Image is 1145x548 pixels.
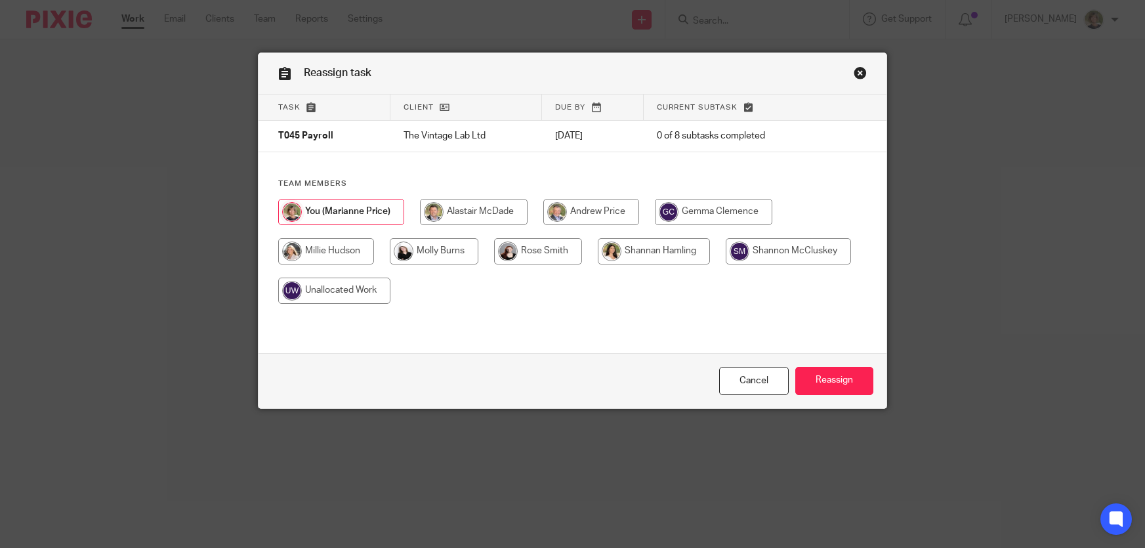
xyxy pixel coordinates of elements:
a: Close this dialog window [854,66,867,84]
span: Client [404,104,434,111]
p: [DATE] [555,129,631,142]
p: The Vintage Lab Ltd [404,129,529,142]
td: 0 of 8 subtasks completed [644,121,832,152]
span: T045 Payroll [278,132,333,141]
h4: Team members [278,179,867,189]
span: Current subtask [657,104,738,111]
span: Reassign task [304,68,371,78]
span: Task [278,104,301,111]
span: Due by [555,104,585,111]
a: Close this dialog window [719,367,789,395]
input: Reassign [795,367,873,395]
